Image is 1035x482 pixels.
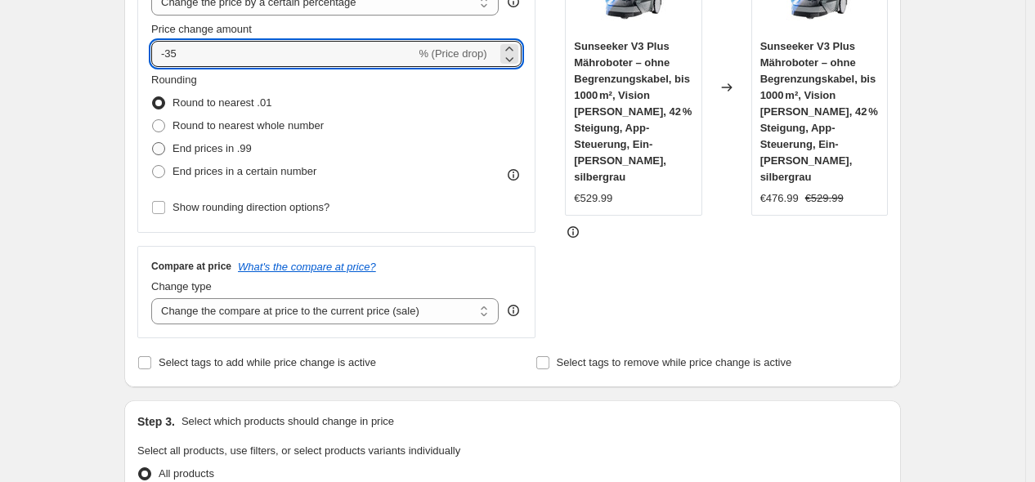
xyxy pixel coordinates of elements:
input: -15 [151,41,415,67]
span: Select tags to add while price change is active [159,356,376,368]
span: All products [159,467,214,480]
span: Select all products, use filters, or select products variants individually [137,444,460,457]
span: Select tags to remove while price change is active [557,356,792,368]
span: Show rounding direction options? [172,201,329,213]
span: Round to nearest whole number [172,119,324,132]
span: Round to nearest .01 [172,96,271,109]
span: Change type [151,280,212,292]
p: Select which products should change in price [181,413,394,430]
span: % (Price drop) [419,47,486,60]
div: €529.99 [574,190,612,207]
span: Price change amount [151,23,252,35]
h2: Step 3. [137,413,175,430]
span: Sunseeker V3 Plus Mähroboter – ohne Begrenzungskabel, bis 1000 m², Vision [PERSON_NAME], 42 % Ste... [574,40,692,183]
div: help [505,302,522,319]
h3: Compare at price [151,260,231,273]
span: End prices in a certain number [172,165,316,177]
div: €476.99 [760,190,799,207]
span: End prices in .99 [172,142,252,154]
button: What's the compare at price? [238,261,376,273]
span: Rounding [151,74,197,86]
strike: €529.99 [805,190,844,207]
span: Sunseeker V3 Plus Mähroboter – ohne Begrenzungskabel, bis 1000 m², Vision [PERSON_NAME], 42 % Ste... [760,40,878,183]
